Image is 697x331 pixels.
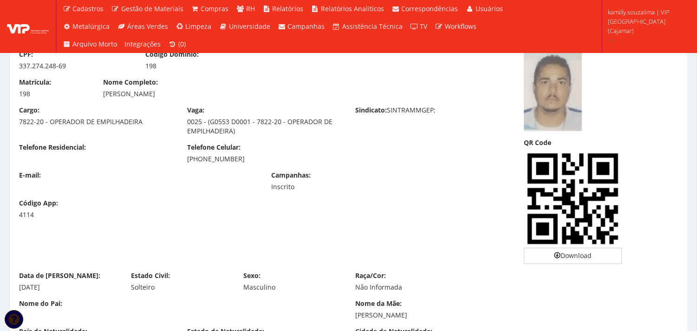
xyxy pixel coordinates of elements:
label: Telefone Celular: [187,143,241,152]
label: Código Domínio: [145,50,199,59]
img: Bhju5YYYN5vfhY07uAEHiDhAk7gBB4g4QJO4AQeIOECTuAEHiDhAk7gBB4g4QJO4AQeIOECTuAEHiDhAk7gBB4g4QJO4AQeIO... [524,150,622,248]
span: Áreas Verdes [127,22,168,31]
label: Sexo: [243,271,261,280]
div: 198 [145,61,258,71]
span: Usuários [476,4,503,13]
div: Não Informada [356,283,454,292]
a: Assistência Técnica [329,18,407,35]
span: Limpeza [186,22,212,31]
span: Arquivo Morto [73,40,117,48]
span: Relatórios [273,4,304,13]
label: CPF: [19,50,33,59]
span: kamilly.souzalima | VIP [GEOGRAPHIC_DATA] (Cajamar) [608,7,685,35]
div: 198 [19,89,89,99]
label: Matrícula: [19,78,51,87]
span: Campanhas [288,22,325,31]
span: Correspondências [402,4,458,13]
a: (0) [165,35,190,53]
div: SINTRAMMGEP; [348,106,516,117]
div: [PHONE_NUMBER] [187,154,341,164]
span: Compras [201,4,229,13]
div: 0025 - (G0553 D0001 - 7822-20 - OPERADOR DE EMPILHADEIRA) [187,117,341,136]
span: RH [246,4,255,13]
span: Integrações [125,40,161,48]
label: Nome da Mãe: [356,299,402,308]
a: Áreas Verdes [114,18,172,35]
label: Código App: [19,199,58,208]
span: TV [420,22,428,31]
a: Limpeza [172,18,215,35]
label: Nome do Pai: [19,299,62,308]
span: Relatórios Analíticos [321,4,384,13]
a: Metalúrgica [59,18,114,35]
a: Download [524,248,622,264]
div: 4114 [19,210,89,219]
a: Universidade [215,18,274,35]
label: Data de [PERSON_NAME]: [19,271,100,280]
label: E-mail: [19,171,41,180]
img: foto-cleiton-175933362368dd4cf76cdfa.jpg [524,50,582,131]
a: Workflows [431,18,481,35]
a: TV [406,18,431,35]
div: [PERSON_NAME] [356,311,678,320]
div: 337.274.248-69 [19,61,131,71]
label: Campanhas: [271,171,311,180]
label: Sindicato: [355,106,387,115]
div: Inscrito [271,182,384,192]
div: 7822-20 - OPERADOR DE EMPILHADEIRA [19,117,173,126]
img: logo [7,20,49,33]
div: [PERSON_NAME] [103,89,426,99]
a: Integrações [121,35,165,53]
label: Raça/Cor: [356,271,386,280]
span: (0) [178,40,186,48]
a: Arquivo Morto [59,35,121,53]
div: [DATE] [19,283,117,292]
label: Nome Completo: [103,78,158,87]
a: Campanhas [274,18,329,35]
div: Solteiro [131,283,230,292]
label: QR Code [524,138,551,147]
label: Estado Civil: [131,271,170,280]
span: Cadastros [73,4,104,13]
label: Cargo: [19,106,39,115]
div: Masculino [243,283,342,292]
label: Telefone Residencial: [19,143,86,152]
span: Assistência Técnica [342,22,403,31]
span: Universidade [229,22,270,31]
span: Metalúrgica [73,22,110,31]
label: Vaga: [187,106,204,115]
span: Workflows [445,22,476,31]
span: Gestão de Materiais [121,4,183,13]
